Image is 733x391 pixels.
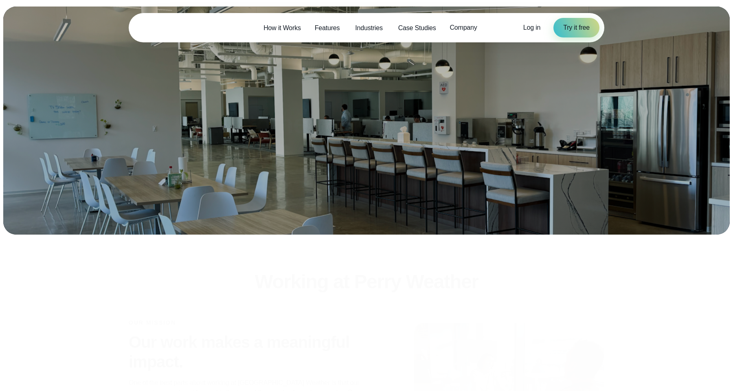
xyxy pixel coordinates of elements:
span: Log in [523,24,540,31]
span: Try it free [563,23,590,33]
span: Industries [355,23,382,33]
span: Case Studies [398,23,436,33]
span: Features [315,23,340,33]
a: Log in [523,23,540,33]
a: Try it free [553,18,599,37]
span: How it Works [263,23,301,33]
a: Case Studies [391,20,443,36]
a: How it Works [257,20,308,36]
span: Company [450,23,477,33]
